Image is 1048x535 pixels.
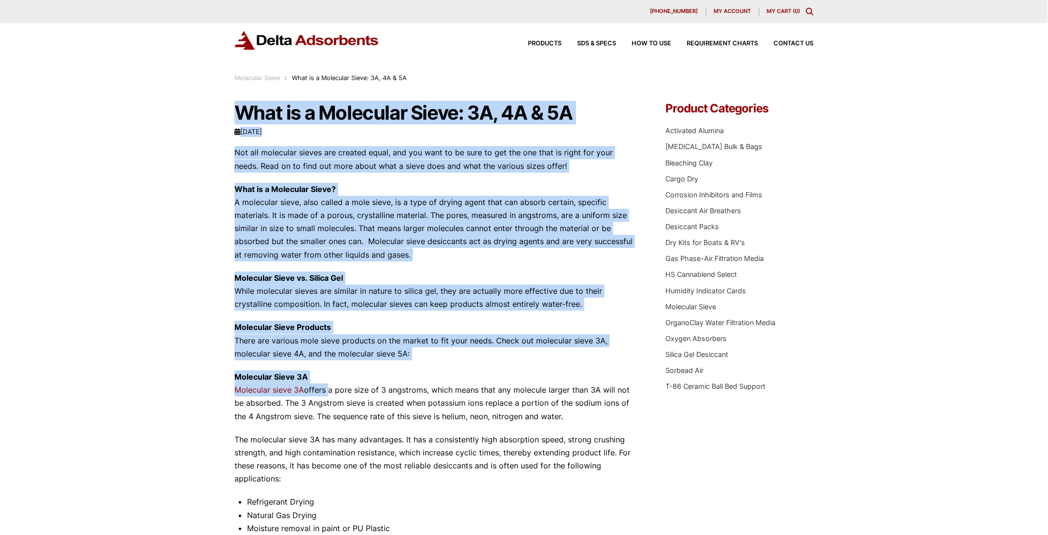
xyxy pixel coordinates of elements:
a: Sorbead Air [666,366,704,374]
a: [MEDICAL_DATA] Bulk & Bags [666,142,763,151]
p: offers a pore size of 3 angstroms, which means that any molecule larger than 3A will not be absor... [234,370,637,423]
span: Requirement Charts [687,41,758,47]
p: Not all molecular sieves are created equal, and you want to be sure to get the one that is right ... [234,146,637,172]
a: SDS & SPECS [562,41,616,47]
p: A molecular sieve, also called a mole sieve, is a type of drying agent that can absorb certain, s... [234,183,637,261]
span: How to Use [632,41,671,47]
strong: Molecular Sieve Products [234,322,331,332]
h4: Product Categories [666,103,814,114]
h1: What is a Molecular Sieve: 3A, 4A & 5A [234,103,637,123]
a: HS Cannablend Select [666,270,737,278]
a: Silica Gel Desiccant [666,350,729,358]
a: T-86 Ceramic Ball Bed Support [666,382,766,390]
a: Molecular Sieve [234,74,280,82]
strong: Molecular Sieve 3A [234,372,308,382]
span: Contact Us [773,41,814,47]
a: Gas Phase-Air Filtration Media [666,254,764,262]
span: Products [528,41,562,47]
a: Humidity Indicator Cards [666,287,746,295]
strong: Molecular Sieve vs. Silica Gel [234,273,343,283]
a: Dry Kits for Boats & RV's [666,238,745,247]
li: Natural Gas Drying [247,509,637,522]
a: Cargo Dry [666,175,699,183]
span: SDS & SPECS [577,41,616,47]
li: Moisture removal in paint or PU Plastic [247,522,637,535]
img: Delta Adsorbents [234,31,379,50]
time: [DATE] [234,128,262,136]
strong: What is a Molecular Sieve? [234,184,336,194]
li: Refrigerant Drying [247,495,637,508]
p: The molecular sieve 3A has many advantages. It has a consistently high absorption speed, strong c... [234,433,637,486]
a: Corrosion Inhibitors and Films [666,191,763,199]
a: Oxygen Absorbers [666,334,727,343]
a: Activated Alumina [666,126,724,135]
a: Bleaching Clay [666,159,713,167]
a: Molecular Sieve [666,302,717,311]
a: [PHONE_NUMBER] [643,8,706,15]
a: My account [706,8,759,15]
p: While molecular sieves are similar in nature to silica gel, they are actually more effective due ... [234,272,637,311]
a: How to Use [616,41,671,47]
a: Molecular sieve 3A [234,385,304,395]
span: My account [714,9,751,14]
span: [PHONE_NUMBER] [650,9,698,14]
a: OrganoClay Water Filtration Media [666,318,776,327]
a: Desiccant Packs [666,222,719,231]
a: Desiccant Air Breathers [666,206,742,215]
a: Contact Us [758,41,814,47]
p: There are various mole sieve products on the market to fit your needs. Check out molecular sieve ... [234,321,637,360]
a: My Cart (0) [767,8,800,14]
a: Products [512,41,562,47]
span: What is a Molecular Sieve: 3A, 4A & 5A [292,74,407,82]
div: Toggle Modal Content [806,8,814,15]
span: : [285,74,287,82]
span: 0 [795,8,799,14]
a: Requirement Charts [671,41,758,47]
